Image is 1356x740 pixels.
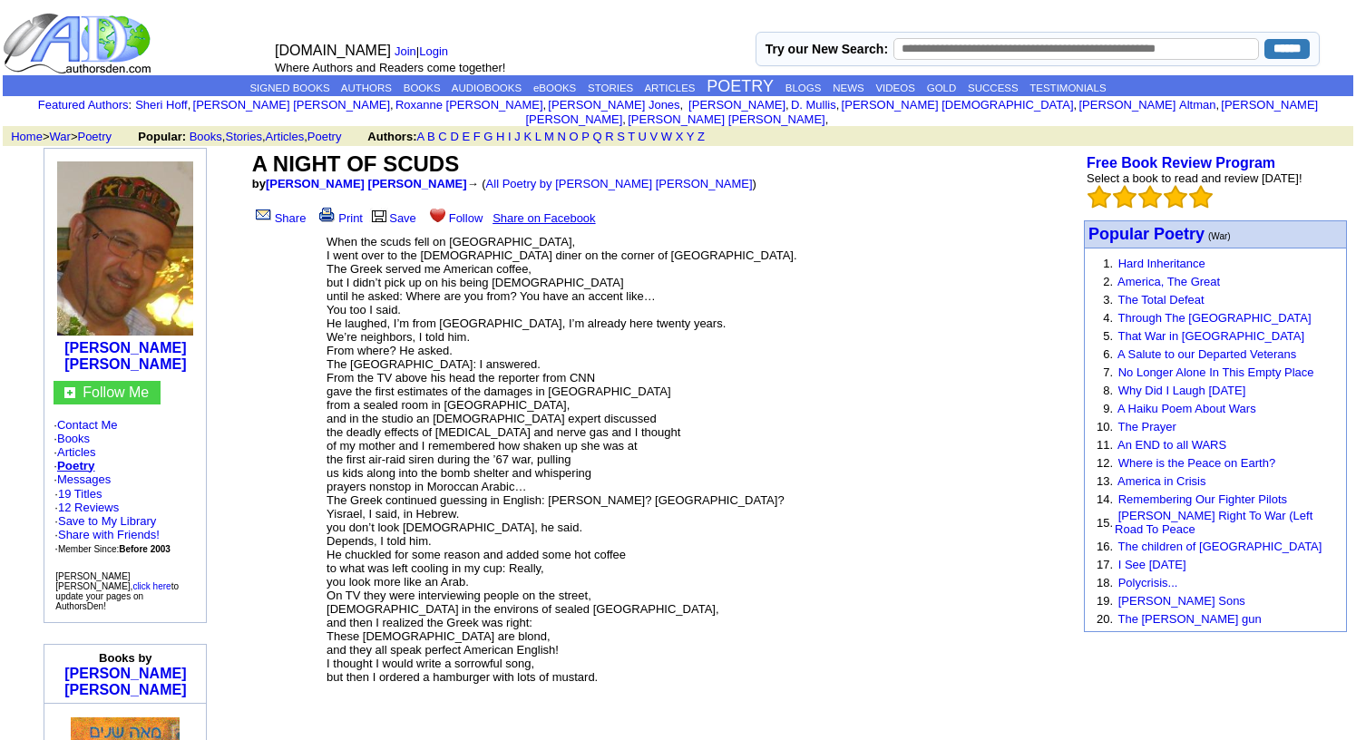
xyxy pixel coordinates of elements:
[1097,612,1113,626] font: 20.
[968,83,1019,93] a: SUCCESS
[617,130,625,143] a: S
[544,130,554,143] a: M
[592,130,601,143] a: Q
[1088,225,1205,243] font: Popular Poetry
[426,211,483,225] a: Follow
[127,708,128,715] img: shim.gif
[535,130,541,143] a: L
[1117,612,1261,626] a: The [PERSON_NAME] gun
[1097,438,1113,452] font: 11.
[64,666,186,697] a: [PERSON_NAME] [PERSON_NAME]
[249,83,329,93] a: SIGNED BOOKS
[785,83,822,93] a: BLOGS
[55,571,179,611] font: [PERSON_NAME] [PERSON_NAME], to update your pages on AuthorsDen!
[11,130,43,143] a: Home
[54,487,171,555] font: · ·
[650,130,658,143] a: V
[77,130,112,143] a: Poetry
[839,101,841,111] font: i
[698,130,705,143] a: Z
[57,472,111,486] a: Messages
[1117,540,1322,553] a: The children of [GEOGRAPHIC_DATA]
[1208,231,1231,241] font: (War)
[125,708,126,715] img: shim.gif
[628,130,635,143] a: T
[5,130,134,143] font: > >
[570,130,579,143] a: O
[1117,402,1256,415] a: A Haiku Poem About Wars
[525,98,1318,126] a: [PERSON_NAME] [PERSON_NAME]
[1097,558,1113,571] font: 17.
[486,177,753,190] a: All Poetry by [PERSON_NAME] [PERSON_NAME]
[119,544,171,554] b: Before 2003
[639,130,647,143] a: U
[462,130,470,143] a: E
[64,340,186,372] a: [PERSON_NAME] [PERSON_NAME]
[833,83,864,93] a: NEWS
[1117,329,1304,343] a: That War in [GEOGRAPHIC_DATA]
[1103,311,1113,325] font: 4.
[1078,98,1215,112] a: [PERSON_NAME] Altman
[138,130,186,143] b: Popular:
[473,130,481,143] a: F
[1219,101,1221,111] font: i
[58,487,102,501] a: 19 Titles
[1103,402,1113,415] font: 9.
[38,98,129,112] a: Featured Authors
[558,130,566,143] a: N
[496,130,504,143] a: H
[1113,185,1137,209] img: bigemptystars.png
[1029,83,1106,93] a: TESTIMONIALS
[319,208,335,222] img: print.gif
[83,385,149,400] a: Follow Me
[548,98,679,112] a: [PERSON_NAME] Jones
[1103,275,1113,288] font: 2.
[483,130,493,143] a: G
[58,514,156,528] a: Save to My Library
[64,387,75,398] img: gc.jpg
[1118,456,1275,470] a: Where is the Peace on Earth?
[57,445,96,459] a: Articles
[1103,384,1113,397] font: 8.
[57,161,193,336] img: 7261.JPG
[1117,474,1206,488] a: America in Crisis
[266,177,467,190] a: [PERSON_NAME] [PERSON_NAME]
[661,130,672,143] a: W
[1103,329,1113,343] font: 5.
[789,101,791,111] font: i
[707,77,774,95] a: POETRY
[307,130,342,143] a: Poetry
[1097,594,1113,608] font: 19.
[57,418,117,432] a: Contact Me
[523,130,532,143] a: K
[927,83,957,93] a: GOLD
[1138,185,1162,209] img: bigemptystars.png
[316,211,363,225] a: Print
[58,544,171,554] font: Member Since:
[875,83,914,93] a: VIDEOS
[1117,311,1311,325] a: Through The [GEOGRAPHIC_DATA]
[369,211,416,225] a: Save
[275,43,391,58] font: [DOMAIN_NAME]
[626,115,628,125] font: i
[123,708,124,715] img: shim.gif
[1117,293,1204,307] a: The Total Defeat
[369,208,389,222] img: library.gif
[126,708,127,715] img: shim.gif
[252,177,467,190] font: by
[514,130,521,143] a: J
[676,130,684,143] a: X
[450,130,458,143] a: D
[99,651,152,665] b: Books by
[1115,509,1312,536] a: [PERSON_NAME] Right To War (Left Road To Peace
[1118,257,1205,270] a: Hard Inheritance
[58,528,160,541] a: Share with Friends!
[1103,365,1113,379] font: 7.
[438,130,446,143] a: C
[38,98,132,112] font: :
[628,112,824,126] a: [PERSON_NAME] [PERSON_NAME]
[419,44,448,58] a: Login
[416,130,424,143] a: A
[252,151,459,176] font: A NIGHT OF SCUDS
[138,130,721,143] font: , , ,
